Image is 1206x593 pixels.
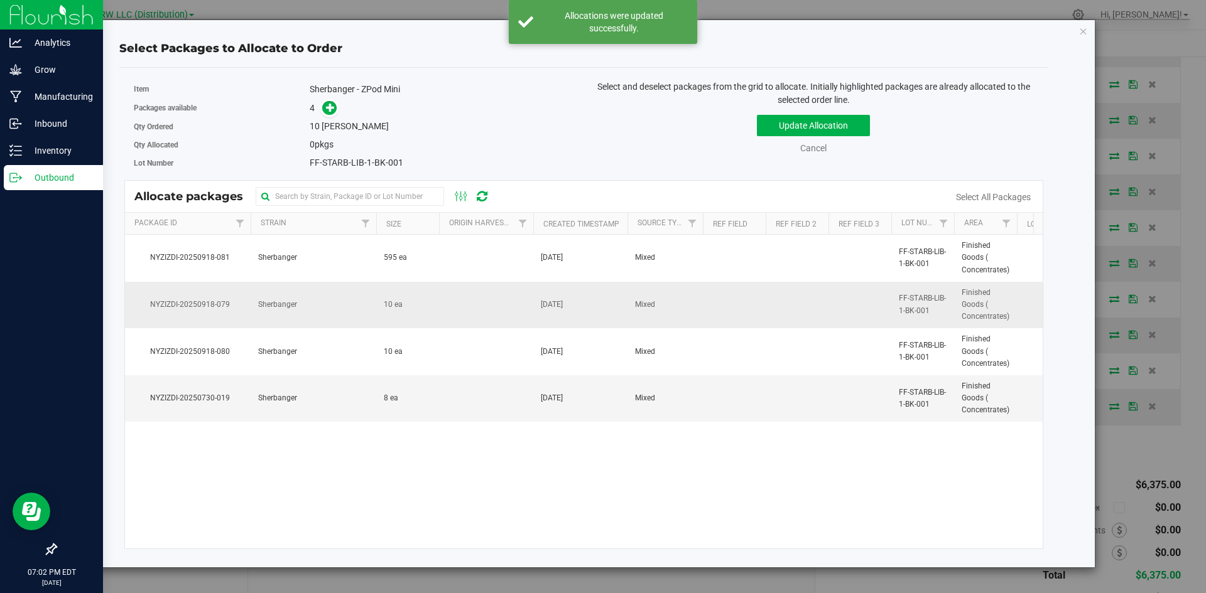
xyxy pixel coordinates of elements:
inline-svg: Grow [9,63,22,76]
span: NYZIZDI-20250918-080 [133,346,243,358]
a: Ref Field 2 [776,220,817,228]
span: Mixed [635,392,655,404]
span: NYZIZDI-20250918-079 [133,299,243,311]
a: Filter [512,213,533,234]
p: [DATE] [6,578,97,587]
a: Ref Field [713,220,747,228]
span: [DATE] [541,299,563,311]
label: Packages available [134,102,310,114]
a: Size [386,220,401,228]
span: 4 [310,103,315,113]
span: [DATE] [541,252,563,264]
a: Strain [261,218,286,227]
span: Mixed [635,346,655,358]
div: Allocations were updated successfully. [540,9,688,35]
p: Analytics [22,35,97,50]
a: Cancel [800,143,827,153]
span: Sherbanger [258,299,297,311]
span: NYZIZDI-20250918-081 [133,252,243,264]
span: [PERSON_NAME] [322,121,389,131]
span: FF-STARB-LIB-1-BK-001 [899,246,947,270]
span: NYZIZDI-20250730-019 [133,392,243,404]
iframe: Resource center [13,493,50,530]
a: Location [1027,220,1062,228]
label: Qty Ordered [134,121,310,132]
span: 0 [310,139,315,149]
a: Origin Harvests [449,218,513,227]
p: Inventory [22,143,97,158]
button: Update Allocation [757,115,870,136]
inline-svg: Outbound [9,171,22,184]
a: Filter [355,213,376,234]
inline-svg: Analytics [9,36,22,49]
inline-svg: Inbound [9,117,22,130]
inline-svg: Manufacturing [9,90,22,103]
span: Sherbanger [258,346,297,358]
span: Finished Goods ( Concentrates) [962,333,1009,370]
a: Filter [996,213,1016,234]
p: Grow [22,62,97,77]
a: Area [964,218,983,227]
span: Finished Goods ( Concentrates) [962,380,1009,417]
span: Sherbanger [258,252,297,264]
span: 10 [310,121,320,131]
a: Source Type [638,218,686,227]
a: Filter [229,213,250,234]
label: Item [134,83,310,95]
span: Sherbanger [258,392,297,404]
span: FF-STARB-LIB-1-BK-001 [899,292,947,316]
div: Select Packages to Allocate to Order [119,40,1048,57]
span: 8 ea [384,392,398,404]
a: Select All Packages [956,192,1031,202]
span: Select and deselect packages from the grid to allocate. Initially highlighted packages are alread... [597,82,1030,105]
span: Mixed [635,299,655,311]
label: Lot Number [134,158,310,169]
a: Filter [933,213,953,234]
a: Ref Field 3 [839,220,879,228]
span: 595 ea [384,252,407,264]
p: Manufacturing [22,89,97,104]
span: 10 ea [384,299,403,311]
a: Package Id [134,218,177,227]
p: 07:02 PM EDT [6,567,97,578]
p: Inbound [22,116,97,131]
input: Search by Strain, Package ID or Lot Number [256,187,444,206]
span: Finished Goods ( Concentrates) [962,240,1009,276]
span: FF-STARB-LIB-1-BK-001 [310,158,403,168]
a: Created Timestamp [543,220,619,228]
span: FF-STARB-LIB-1-BK-001 [899,387,947,410]
p: Outbound [22,170,97,185]
a: Filter [682,213,702,234]
div: Sherbanger - ZPod Mini [310,83,574,96]
span: [DATE] [541,346,563,358]
a: Lot Number [901,218,947,227]
span: Finished Goods ( Concentrates) [962,287,1009,323]
span: Allocate packages [134,190,256,203]
span: [DATE] [541,392,563,404]
span: Mixed [635,252,655,264]
span: 10 ea [384,346,403,358]
label: Qty Allocated [134,139,310,151]
span: FF-STARB-LIB-1-BK-001 [899,339,947,363]
inline-svg: Inventory [9,144,22,157]
span: pkgs [310,139,334,149]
